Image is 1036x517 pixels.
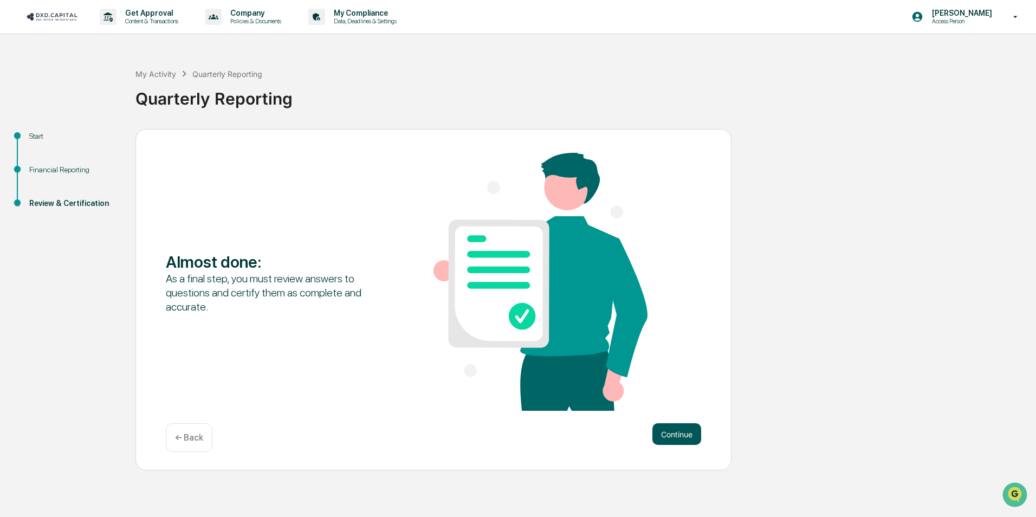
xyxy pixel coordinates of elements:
[37,83,178,94] div: Start new chat
[166,252,380,272] div: Almost done :
[433,153,647,411] img: Almost done
[22,137,70,147] span: Preclearance
[11,138,20,146] div: 🖐️
[184,86,197,99] button: Start new chat
[923,9,998,17] p: [PERSON_NAME]
[135,69,176,79] div: My Activity
[76,183,131,192] a: Powered byPylon
[923,17,998,25] p: Access Person
[29,131,118,142] div: Start
[74,132,139,152] a: 🗄️Attestations
[116,17,184,25] p: Content & Transactions
[166,272,380,314] div: As a final step, you must review answers to questions and certify them as complete and accurate.
[116,9,184,17] p: Get Approval
[325,17,402,25] p: Data, Deadlines & Settings
[29,198,118,209] div: Review & Certification
[192,69,262,79] div: Quarterly Reporting
[222,17,287,25] p: Policies & Documents
[22,157,68,168] span: Data Lookup
[7,132,74,152] a: 🖐️Preclearance
[79,138,87,146] div: 🗄️
[11,83,30,102] img: 1746055101610-c473b297-6a78-478c-a979-82029cc54cd1
[11,23,197,40] p: How can we help?
[325,9,402,17] p: My Compliance
[11,158,20,167] div: 🔎
[89,137,134,147] span: Attestations
[1001,481,1031,510] iframe: Open customer support
[652,423,701,445] button: Continue
[222,9,287,17] p: Company
[175,432,203,443] p: ← Back
[135,80,1031,108] div: Quarterly Reporting
[7,153,73,172] a: 🔎Data Lookup
[29,164,118,176] div: Financial Reporting
[108,184,131,192] span: Pylon
[26,11,78,22] img: logo
[37,94,137,102] div: We're available if you need us!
